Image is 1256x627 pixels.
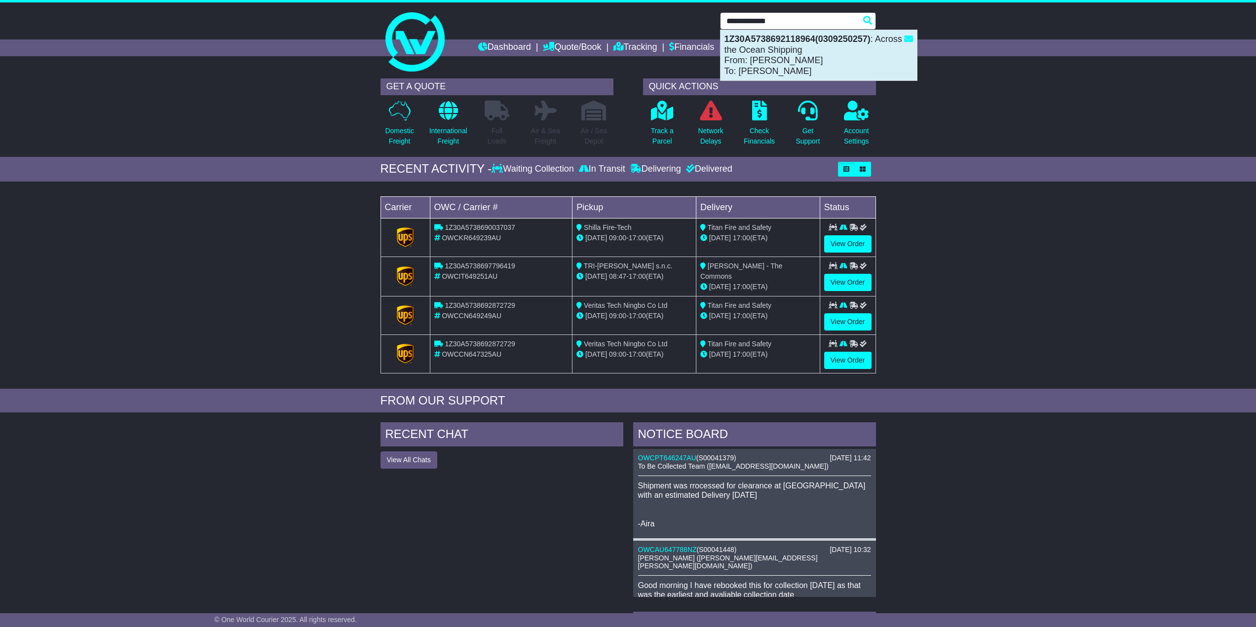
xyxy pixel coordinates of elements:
p: Check Financials [744,126,775,147]
a: Financials [669,39,714,56]
span: [DATE] [709,312,731,320]
a: InternationalFreight [429,100,468,152]
img: GetCarrierServiceLogo [397,305,414,325]
div: ( ) [638,454,871,462]
div: NOTICE BOARD [633,422,876,449]
div: GET A QUOTE [381,78,613,95]
a: Quote/Book [543,39,601,56]
div: (ETA) [700,282,816,292]
span: 17:00 [733,312,750,320]
span: 17:00 [733,350,750,358]
span: © One World Courier 2025. All rights reserved. [214,616,357,624]
span: 09:00 [609,234,626,242]
span: 08:47 [609,272,626,280]
img: GetCarrierServiceLogo [397,227,414,247]
span: 17:00 [629,272,646,280]
span: [DATE] [585,272,607,280]
span: 17:00 [733,234,750,242]
span: Veritas Tech Ningbo Co Ltd [584,340,667,348]
span: Titan Fire and Safety [708,301,771,309]
div: [DATE] 10:32 [830,546,871,554]
div: ( ) [638,546,871,554]
a: Dashboard [478,39,531,56]
div: Waiting Collection [492,164,576,175]
span: 1Z30A5738690037037 [445,223,515,231]
span: [DATE] [709,350,731,358]
p: Air / Sea Depot [581,126,608,147]
div: RECENT CHAT [381,422,623,449]
span: [PERSON_NAME] - The Commons [700,262,782,280]
span: TRI-[PERSON_NAME] s.n.c. [584,262,673,270]
a: AccountSettings [843,100,870,152]
span: 17:00 [733,283,750,291]
div: (ETA) [700,311,816,321]
div: [DATE] 11:42 [830,454,871,462]
span: S00041379 [698,454,734,462]
span: [DATE] [709,283,731,291]
p: Network Delays [698,126,723,147]
span: 09:00 [609,312,626,320]
td: Carrier [381,196,430,218]
span: Veritas Tech Ningbo Co Ltd [584,301,667,309]
div: RECENT ACTIVITY - [381,162,492,176]
span: 1Z30A5738697796419 [445,262,515,270]
a: View Order [824,274,872,291]
div: FROM OUR SUPPORT [381,394,876,408]
p: Track a Parcel [651,126,674,147]
p: Domestic Freight [385,126,414,147]
p: International Freight [429,126,467,147]
span: S00041448 [699,546,734,553]
span: To Be Collected Team ([EMAIL_ADDRESS][DOMAIN_NAME]) [638,462,829,470]
div: In Transit [576,164,628,175]
img: GetCarrierServiceLogo [397,344,414,364]
span: Titan Fire and Safety [708,340,771,348]
td: Status [820,196,875,218]
div: - (ETA) [576,349,692,360]
span: 1Z30A5738692872729 [445,340,515,348]
span: [PERSON_NAME] ([PERSON_NAME][EMAIL_ADDRESS][PERSON_NAME][DOMAIN_NAME]) [638,554,818,570]
a: Tracking [613,39,657,56]
a: OWCPT646247AU [638,454,696,462]
td: OWC / Carrier # [430,196,572,218]
td: Pickup [572,196,696,218]
a: CheckFinancials [743,100,775,152]
div: (ETA) [700,349,816,360]
a: View Order [824,313,872,331]
span: Titan Fire and Safety [708,223,771,231]
a: Track aParcel [650,100,674,152]
a: OWCAU647788NZ [638,546,697,553]
p: Get Support [796,126,820,147]
span: 17:00 [629,312,646,320]
span: [DATE] [585,350,607,358]
a: NetworkDelays [697,100,723,152]
span: OWCIT649251AU [442,272,497,280]
div: : Across the Ocean Shipping From: [PERSON_NAME] To: [PERSON_NAME] [721,30,917,80]
td: Delivery [696,196,820,218]
span: OWCCN647325AU [442,350,501,358]
span: [DATE] [585,234,607,242]
p: Air & Sea Freight [531,126,560,147]
span: OWCCN649249AU [442,312,501,320]
div: (ETA) [700,233,816,243]
strong: 1Z30A5738692118964(0309250257) [724,34,871,44]
div: Delivering [628,164,684,175]
div: - (ETA) [576,233,692,243]
p: Account Settings [844,126,869,147]
span: 17:00 [629,350,646,358]
p: Shipment was rrocessed for clearance at [GEOGRAPHIC_DATA] with an estimated Delivery [DATE] -Aira [638,481,871,528]
img: GetCarrierServiceLogo [397,266,414,286]
a: View Order [824,235,872,253]
span: 17:00 [629,234,646,242]
span: 09:00 [609,350,626,358]
p: Full Loads [485,126,509,147]
span: [DATE] [709,234,731,242]
div: Delivered [684,164,732,175]
a: GetSupport [795,100,820,152]
span: [DATE] [585,312,607,320]
a: View Order [824,352,872,369]
span: OWCKR649239AU [442,234,501,242]
div: - (ETA) [576,311,692,321]
div: - (ETA) [576,271,692,282]
button: View All Chats [381,451,437,469]
span: 1Z30A5738692872729 [445,301,515,309]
